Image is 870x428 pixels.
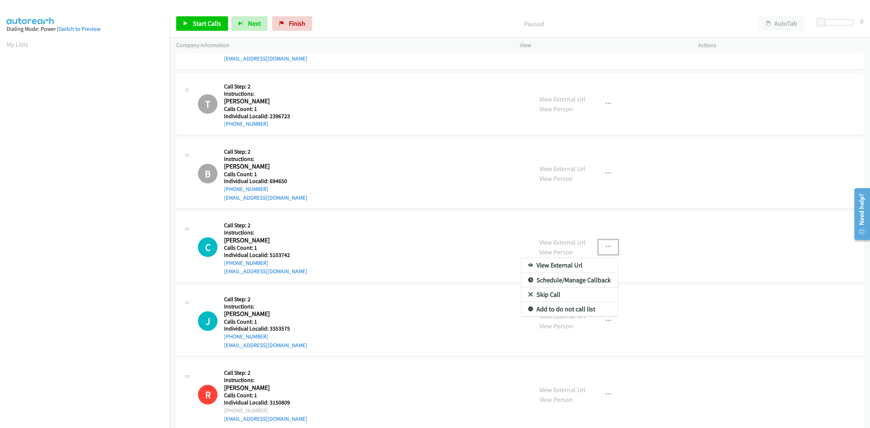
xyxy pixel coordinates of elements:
[7,40,28,49] a: My Lists
[198,385,217,404] h1: R
[198,311,217,331] h1: J
[521,273,618,287] a: Schedule/Manage Callback
[849,185,870,243] iframe: Resource Center
[521,287,618,302] a: Skip Call
[521,302,618,316] a: Add to do not call list
[7,56,170,400] iframe: Dialpad
[521,258,618,273] a: View External Url
[7,25,163,33] div: Dialing Mode: Power |
[58,25,100,32] a: Switch to Preview
[198,385,217,404] div: This number is on the do not call list
[198,311,217,331] div: The call is yet to be attempted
